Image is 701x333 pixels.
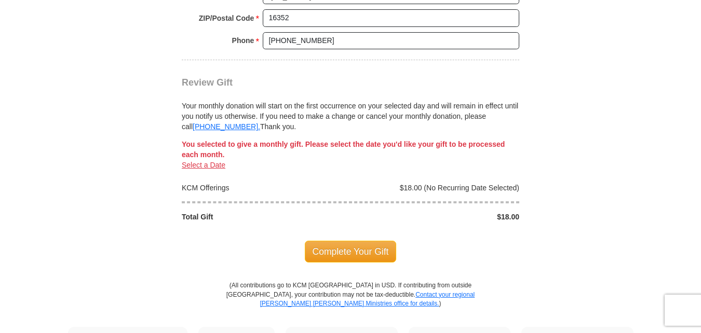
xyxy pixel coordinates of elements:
[351,212,525,222] div: $18.00
[182,88,519,132] div: Your monthly donation will start on the first occurrence on your selected day and will remain in ...
[232,33,254,48] strong: Phone
[199,11,254,25] strong: ZIP/Postal Code
[226,281,475,326] p: (All contributions go to KCM [GEOGRAPHIC_DATA] in USD. If contributing from outside [GEOGRAPHIC_D...
[177,183,351,193] div: KCM Offerings
[305,241,397,262] span: Complete Your Gift
[182,161,225,169] a: Select a Date
[400,184,519,192] span: $18.00 (No Recurring Date Selected)
[177,212,351,222] div: Total Gift
[182,77,233,88] span: Review Gift
[260,291,475,307] a: Contact your regional [PERSON_NAME] [PERSON_NAME] Ministries office for details.
[193,122,260,131] a: [PHONE_NUMBER].
[182,140,505,159] span: You selected to give a monthly gift. Please select the date you'd like your gift to be processed ...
